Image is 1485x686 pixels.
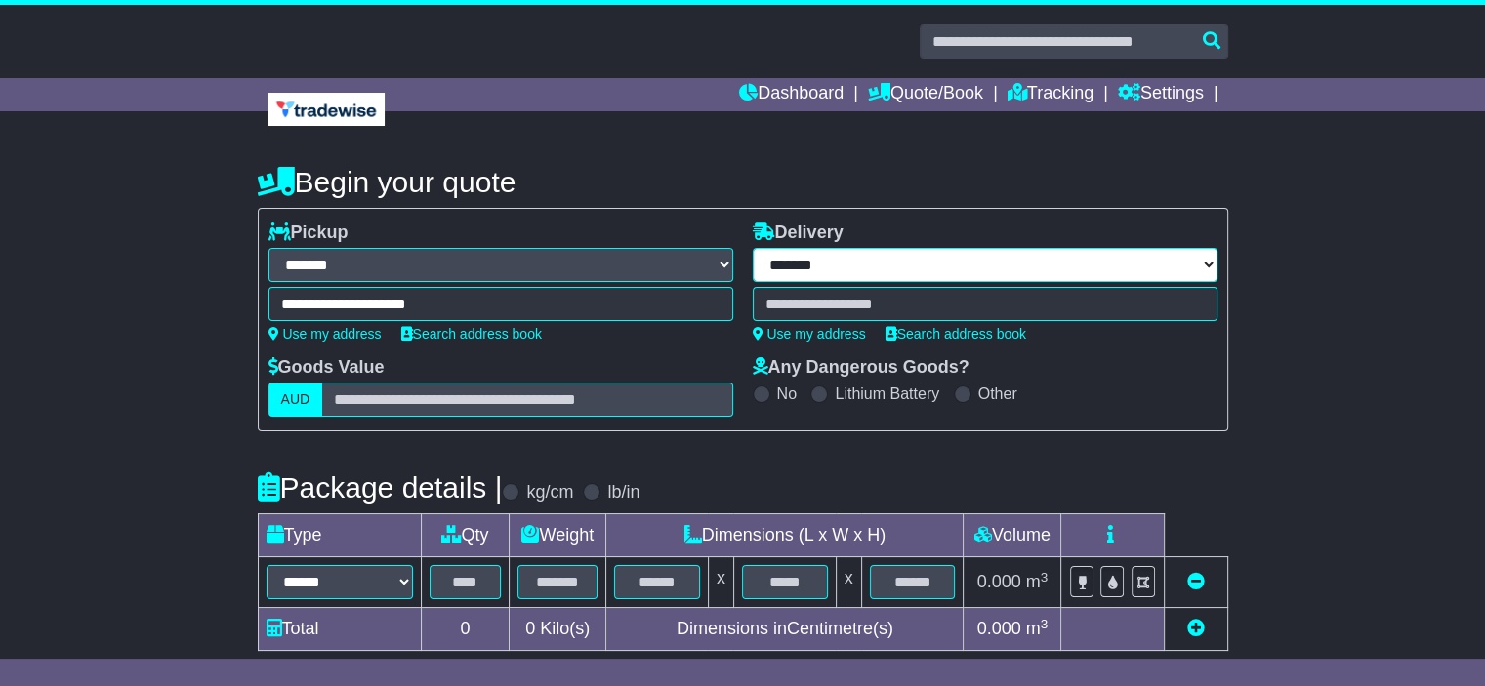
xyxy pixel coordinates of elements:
[606,608,964,651] td: Dimensions in Centimetre(s)
[510,608,606,651] td: Kilo(s)
[753,222,844,244] label: Delivery
[510,514,606,557] td: Weight
[1026,619,1049,638] span: m
[268,383,323,417] label: AUD
[268,357,385,379] label: Goods Value
[526,482,573,504] label: kg/cm
[268,222,349,244] label: Pickup
[777,384,797,403] label: No
[977,572,1021,591] span: 0.000
[258,166,1228,198] h4: Begin your quote
[753,326,866,342] a: Use my address
[606,514,964,557] td: Dimensions (L x W x H)
[607,482,639,504] label: lb/in
[268,326,382,342] a: Use my address
[1041,617,1049,631] sup: 3
[421,608,510,651] td: 0
[739,78,844,111] a: Dashboard
[978,384,1017,403] label: Other
[1118,78,1204,111] a: Settings
[1008,78,1093,111] a: Tracking
[258,608,421,651] td: Total
[753,357,969,379] label: Any Dangerous Goods?
[525,619,535,638] span: 0
[886,326,1026,342] a: Search address book
[1026,572,1049,591] span: m
[977,619,1021,638] span: 0.000
[1187,572,1205,591] a: Remove this item
[1041,570,1049,585] sup: 3
[401,326,542,342] a: Search address book
[964,514,1061,557] td: Volume
[1187,619,1205,638] a: Add new item
[258,471,503,504] h4: Package details |
[836,557,861,608] td: x
[835,384,939,403] label: Lithium Battery
[258,514,421,557] td: Type
[421,514,510,557] td: Qty
[708,557,733,608] td: x
[868,78,983,111] a: Quote/Book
